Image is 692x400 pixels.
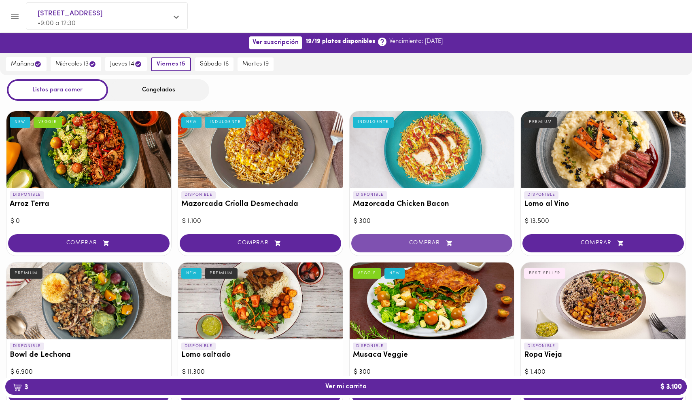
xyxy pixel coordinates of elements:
button: COMPRAR [8,234,170,252]
div: $ 1.400 [525,368,681,377]
span: COMPRAR [533,240,674,247]
div: Congelados [108,79,209,101]
span: jueves 14 [110,60,142,68]
h3: Bowl de Lechona [10,351,168,360]
div: Ropa Vieja [521,262,686,339]
button: viernes 15 [151,57,191,71]
button: Ver suscripción [249,36,302,49]
div: Lomo saltado [178,262,343,339]
span: COMPRAR [190,240,331,247]
span: sábado 16 [200,61,229,68]
div: $ 300 [354,368,510,377]
span: viernes 15 [157,61,185,68]
div: $ 11.300 [182,368,339,377]
h3: Lomo al Vino [524,200,682,209]
button: jueves 14 [105,57,147,71]
div: VEGGIE [34,117,62,127]
p: DISPONIBLE [353,343,387,350]
button: miércoles 13 [51,57,101,71]
div: $ 6.900 [11,368,167,377]
span: [STREET_ADDRESS] [38,8,168,19]
button: COMPRAR [351,234,513,252]
img: cart.png [13,383,22,392]
div: BEST SELLER [524,268,565,279]
h3: Mazorcada Chicken Bacon [353,200,511,209]
p: DISPONIBLE [181,191,216,199]
span: COMPRAR [361,240,503,247]
div: NEW [181,268,202,279]
p: DISPONIBLE [524,343,558,350]
div: Listos para comer [7,79,108,101]
span: Ver suscripción [253,39,299,47]
div: VEGGIE [353,268,381,279]
span: miércoles 13 [55,60,96,68]
div: NEW [384,268,405,279]
span: COMPRAR [18,240,159,247]
button: 3Ver mi carrito$ 3.100 [5,379,687,395]
span: martes 19 [242,61,269,68]
button: Menu [5,6,25,26]
h3: Arroz Terra [10,200,168,209]
button: martes 19 [238,57,274,71]
div: INDULGENTE [353,117,394,127]
div: $ 300 [354,217,510,226]
p: DISPONIBLE [10,191,44,199]
div: $ 13.500 [525,217,681,226]
div: Mazorcada Chicken Bacon [350,111,514,188]
div: PREMIUM [524,117,557,127]
div: $ 1.100 [182,217,339,226]
p: DISPONIBLE [10,343,44,350]
div: NEW [10,117,30,127]
button: COMPRAR [180,234,341,252]
b: 19/19 platos disponibles [306,37,375,46]
b: 3 [8,382,33,392]
p: Vencimiento: [DATE] [389,37,443,46]
div: INDULGENTE [205,117,246,127]
h3: Lomo saltado [181,351,340,360]
span: Ver mi carrito [325,383,367,391]
iframe: Messagebird Livechat Widget [645,353,684,392]
div: Musaca Veggie [350,262,514,339]
div: Arroz Terra [6,111,171,188]
div: PREMIUM [205,268,238,279]
div: PREMIUM [10,268,42,279]
div: Lomo al Vino [521,111,686,188]
h3: Musaca Veggie [353,351,511,360]
button: sábado 16 [195,57,233,71]
p: DISPONIBLE [181,343,216,350]
span: mañana [11,60,42,68]
div: Bowl de Lechona [6,262,171,339]
div: NEW [181,117,202,127]
p: DISPONIBLE [353,191,387,199]
h3: Ropa Vieja [524,351,682,360]
div: $ 0 [11,217,167,226]
button: mañana [6,57,47,71]
div: Mazorcada Criolla Desmechada [178,111,343,188]
p: DISPONIBLE [524,191,558,199]
span: • 9:00 a 12:30 [38,20,76,27]
button: COMPRAR [522,234,684,252]
h3: Mazorcada Criolla Desmechada [181,200,340,209]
